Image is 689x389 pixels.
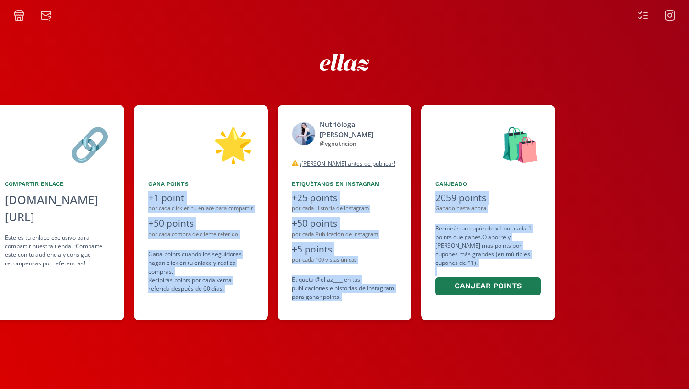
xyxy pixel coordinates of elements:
[435,205,541,213] div: Ganado hasta ahora
[292,205,397,213] div: por cada Historia de Instagram
[435,119,541,168] div: 🛍️
[300,160,395,168] u: ¡[PERSON_NAME] antes de publicar!
[435,277,541,295] button: Canjear points
[320,139,397,148] div: @ vgnutricion
[292,230,397,239] div: por cada Publicación de Instagram
[148,180,254,188] div: Gana points
[435,180,541,188] div: Canjeado
[148,119,254,168] div: 🌟
[5,180,110,188] div: Compartir Enlace
[320,54,370,71] img: ew9eVGDHp6dD
[292,242,397,256] div: +5 points
[292,180,397,188] div: Etiquétanos en Instagram
[5,191,110,226] div: [DOMAIN_NAME][URL]
[292,122,316,146] img: 335926460_244877067895799_843587649262282083_n.jpg
[148,230,254,239] div: por cada compra de cliente referido
[148,205,254,213] div: por cada click en tu enlace para compartir
[148,250,254,293] div: Gana points cuando los seguidores hagan click en tu enlace y realiza compras . Recibirás points p...
[435,224,541,297] div: Recibirás un cupón de $1 por cada 1 points que ganes. O ahorre y [PERSON_NAME] más points por cup...
[5,119,110,168] div: 🔗
[292,256,397,264] div: por cada 100 vistas únicas
[320,119,397,139] div: Nutrióloga [PERSON_NAME]
[292,275,397,301] div: Etiqueta @ellaz____ en tus publicaciones e historias de Instagram para ganar points.
[5,233,110,268] div: Este es tu enlace exclusivo para compartir nuestra tienda. ¡Comparte este con tu audiencia y cons...
[292,217,397,230] div: +50 points
[148,217,254,230] div: +50 points
[292,191,397,205] div: +25 points
[435,191,541,205] div: 2059 points
[148,191,254,205] div: +1 point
